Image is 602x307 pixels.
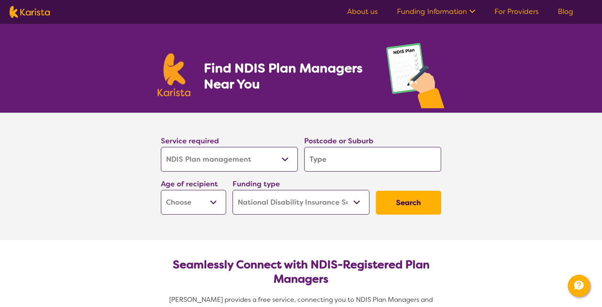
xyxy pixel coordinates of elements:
[161,179,218,189] label: Age of recipient
[397,7,475,16] a: Funding Information
[233,179,280,189] label: Funding type
[158,53,190,96] img: Karista logo
[304,147,441,172] input: Type
[304,136,373,146] label: Postcode or Suburb
[386,43,444,113] img: plan-management
[204,60,370,92] h1: Find NDIS Plan Managers Near You
[376,191,441,215] button: Search
[494,7,539,16] a: For Providers
[568,275,590,297] button: Channel Menu
[558,7,573,16] a: Blog
[347,7,378,16] a: About us
[167,258,435,286] h2: Seamlessly Connect with NDIS-Registered Plan Managers
[161,136,219,146] label: Service required
[10,6,50,18] img: Karista logo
